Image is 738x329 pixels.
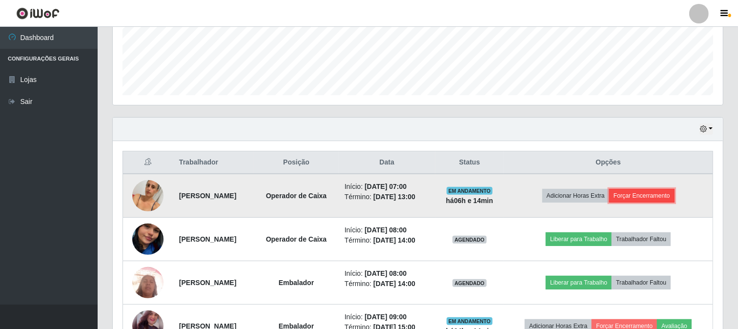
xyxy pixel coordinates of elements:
time: [DATE] 14:00 [373,236,415,244]
time: [DATE] 13:00 [373,193,415,201]
time: [DATE] 07:00 [365,183,407,190]
button: Liberar para Trabalho [546,276,612,289]
img: 1710941214559.jpeg [132,262,164,304]
span: EM ANDAMENTO [447,317,493,325]
strong: [PERSON_NAME] [179,279,236,287]
th: Status [435,151,504,174]
li: Término: [345,279,430,289]
strong: há 06 h e 14 min [446,197,493,205]
li: Término: [345,192,430,202]
th: Trabalhador [173,151,254,174]
th: Opções [504,151,713,174]
th: Posição [254,151,339,174]
li: Início: [345,182,430,192]
strong: Operador de Caixa [266,235,327,243]
button: Trabalhador Faltou [612,276,671,289]
img: CoreUI Logo [16,7,60,20]
span: AGENDADO [452,279,487,287]
li: Término: [345,235,430,246]
li: Início: [345,312,430,322]
time: [DATE] 08:00 [365,269,407,277]
button: Adicionar Horas Extra [542,189,609,203]
img: 1745345508904.jpeg [132,211,164,267]
button: Forçar Encerramento [609,189,675,203]
img: 1754941954755.jpeg [132,168,164,224]
strong: Embalador [279,279,314,287]
button: Liberar para Trabalho [546,232,612,246]
strong: [PERSON_NAME] [179,235,236,243]
time: [DATE] 08:00 [365,226,407,234]
th: Data [339,151,435,174]
strong: Operador de Caixa [266,192,327,200]
li: Início: [345,268,430,279]
span: EM ANDAMENTO [447,187,493,195]
strong: [PERSON_NAME] [179,192,236,200]
button: Trabalhador Faltou [612,232,671,246]
time: [DATE] 09:00 [365,313,407,321]
time: [DATE] 14:00 [373,280,415,288]
li: Início: [345,225,430,235]
span: AGENDADO [452,236,487,244]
